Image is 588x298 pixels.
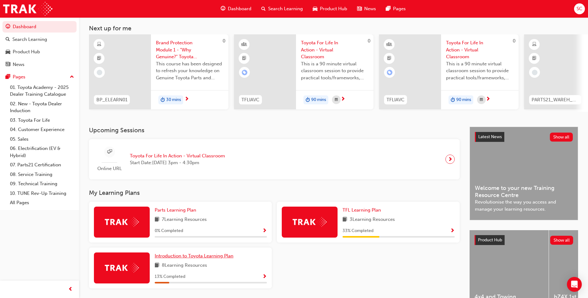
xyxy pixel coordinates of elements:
[343,227,374,234] span: 33 % Completed
[387,55,391,63] span: booktick-icon
[155,262,159,270] span: book-icon
[96,96,127,103] span: BP_ELEARN01
[2,20,77,71] button: DashboardSearch LearningProduct HubNews
[2,71,77,83] button: Pages
[68,286,73,293] span: prev-icon
[486,97,490,102] span: next-icon
[308,2,352,15] a: car-iconProduct Hub
[228,5,251,12] span: Dashboard
[130,152,225,160] span: Toyota For Life In Action - Virtual Classroom
[446,60,514,81] span: This is a 90 minute virtual classroom session to provide practical tools/frameworks, behaviours a...
[470,127,578,220] a: Latest NewsShow allWelcome to your new Training Resource CentreRevolutionise the way you access a...
[352,2,381,15] a: news-iconNews
[3,2,52,16] img: Trak
[550,236,573,245] button: Show all
[7,125,77,134] a: 04. Customer Experience
[475,199,573,213] span: Revolutionise the way you access and manage your learning resources.
[7,189,77,198] a: 10. TUNE Rev-Up Training
[268,5,303,12] span: Search Learning
[89,189,460,196] h3: My Learning Plans
[478,237,502,243] span: Product Hub
[335,96,338,104] span: calendar-icon
[13,73,25,81] div: Pages
[6,49,10,55] span: car-icon
[242,70,247,75] span: learningRecordVerb_ENROLL-icon
[311,96,326,103] span: 90 mins
[12,36,47,43] div: Search Learning
[350,216,395,224] span: 3 Learning Resources
[242,41,246,49] span: learningResourceType_INSTRUCTOR_LED-icon
[162,216,207,224] span: 7 Learning Resources
[155,252,236,260] a: Introduction to Toyota Learning Plan
[550,133,573,142] button: Show all
[387,41,391,49] span: learningResourceType_INSTRUCTOR_LED-icon
[97,55,101,63] span: booktick-icon
[13,48,40,55] div: Product Hub
[6,74,10,80] span: pages-icon
[256,2,308,15] a: search-iconSearch Learning
[223,38,225,44] span: 0
[7,116,77,125] a: 03. Toyota For Life
[89,127,460,134] h3: Upcoming Sessions
[446,39,514,60] span: Toyota For Life In Action - Virtual Classroom
[97,41,101,49] span: learningResourceType_ELEARNING-icon
[155,216,159,224] span: book-icon
[381,2,411,15] a: pages-iconPages
[94,144,455,175] a: Online URLToyota For Life In Action - Virtual ClassroomStart Date:[DATE] 3pm - 4:30pm
[7,134,77,144] a: 05. Sales
[2,21,77,33] a: Dashboard
[306,96,310,104] span: duration-icon
[574,3,585,14] button: SC
[166,96,181,103] span: 30 mins
[532,55,537,63] span: booktick-icon
[262,273,267,281] button: Show Progress
[387,96,405,103] span: TFLIAVC
[567,277,582,292] div: Open Intercom Messenger
[450,228,455,234] span: Show Progress
[448,155,453,164] span: next-icon
[387,70,392,75] span: learningRecordVerb_ENROLL-icon
[577,5,582,12] span: SC
[155,207,199,214] a: Parts Learning Plan
[7,144,77,160] a: 06. Electrification (EV & Hybrid)
[379,34,519,109] a: 0TFLIAVCToyota For Life In Action - Virtual ClassroomThis is a 90 minute virtual classroom sessio...
[532,96,579,103] span: PARTS21_WAREH_N1021_EL
[242,55,246,63] span: booktick-icon
[94,165,125,172] span: Online URL
[343,207,383,214] a: TFL Learning Plan
[105,217,139,227] img: Trak
[155,253,233,259] span: Introduction to Toyota Learning Plan
[513,38,515,44] span: 0
[475,132,573,142] a: Latest NewsShow all
[6,37,10,42] span: search-icon
[234,34,374,109] a: 0TFLIAVCToyota For Life In Action - Virtual ClassroomThis is a 90 minute virtual classroom sessio...
[107,148,112,156] span: sessionType_ONLINE_URL-icon
[2,46,77,58] a: Product Hub
[7,83,77,99] a: 01. Toyota Academy - 2025 Dealer Training Catalogue
[386,5,391,13] span: pages-icon
[343,207,381,213] span: TFL Learning Plan
[320,5,347,12] span: Product Hub
[155,207,196,213] span: Parts Learning Plan
[475,235,573,245] a: Product HubShow all
[13,61,24,68] div: News
[393,5,406,12] span: Pages
[6,24,10,30] span: guage-icon
[70,73,74,81] span: up-icon
[7,179,77,189] a: 09. Technical Training
[2,34,77,45] a: Search Learning
[262,274,267,280] span: Show Progress
[475,185,573,199] span: Welcome to your new Training Resource Centre
[184,97,189,102] span: next-icon
[97,70,102,75] span: learningRecordVerb_NONE-icon
[532,41,537,49] span: learningResourceType_ELEARNING-icon
[293,217,327,227] img: Trak
[262,227,267,235] button: Show Progress
[6,62,10,68] span: news-icon
[532,70,537,75] span: learningRecordVerb_NONE-icon
[7,198,77,208] a: All Pages
[216,2,256,15] a: guage-iconDashboard
[313,5,317,13] span: car-icon
[155,273,185,280] span: 13 % Completed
